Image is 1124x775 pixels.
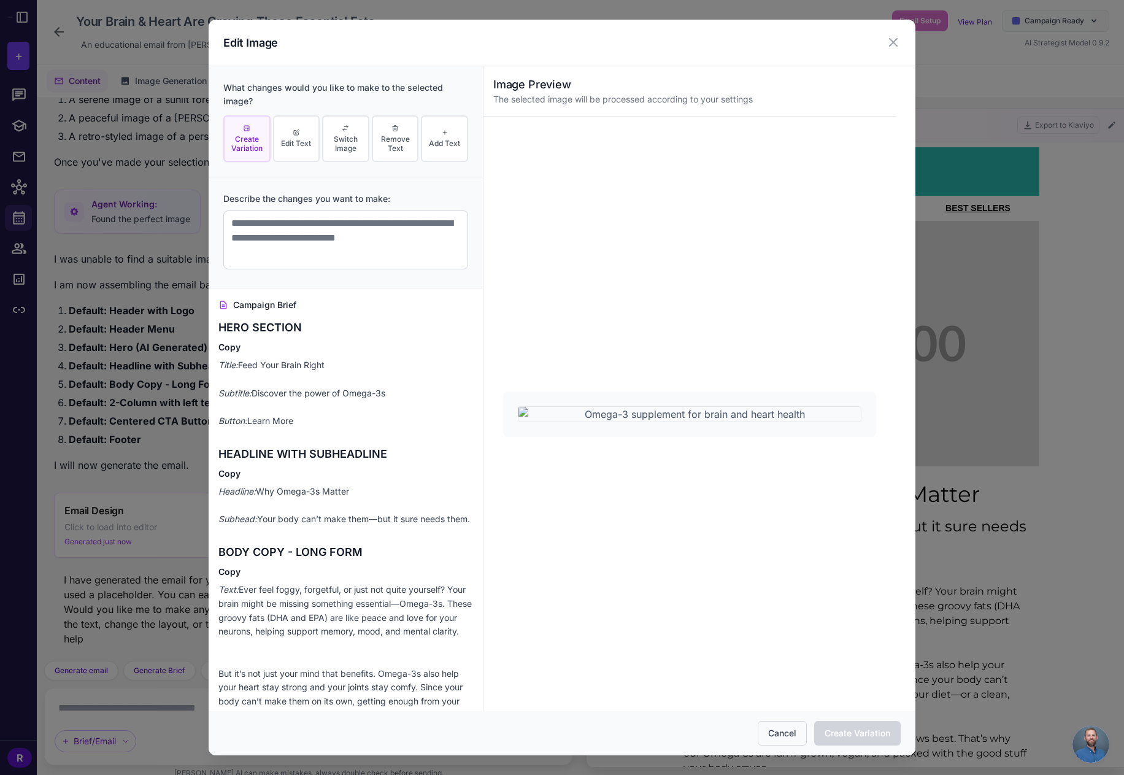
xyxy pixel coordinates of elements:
h3: BODY COPY - LONG FORM [218,544,473,561]
em: Subhead: [218,514,257,524]
div: Ever feel foggy, forgetful, or just not quite yourself? Your brain might be missing something ess... [77,437,421,628]
div: Open chat [1072,726,1109,763]
span: Edit Text [281,139,311,148]
img: Placeholder image with text: Feed Your Brain Right, Discover the power of Omega-3s, Learn More [65,74,433,319]
em: Headline: [218,486,256,496]
a: BEST SELLERS [339,56,404,66]
em: Button: [218,415,247,426]
h4: Copy [218,341,473,353]
button: Edit Text [273,115,320,163]
p: Feed Your Brain Right Discover the power of Omega-3s Learn More [218,358,473,428]
span: Remove Text [375,134,415,153]
img: Omega-3 supplement for brain and heart health [518,406,861,422]
h4: Campaign Brief [218,298,473,312]
button: Remove Text [372,115,419,163]
div: What changes would you like to make to the selected image? [223,81,468,108]
div: Your body can’t make them—but it sure needs them. [65,368,433,412]
a: COLLECTIONS [218,56,280,66]
h4: Copy [218,566,473,578]
button: Create Variation [223,115,271,163]
button: Add Text [421,115,468,163]
button: Cancel [758,721,807,746]
p: Why Omega-3s Matter Your body can’t make them—but it sure needs them. [218,485,473,526]
span: Create Variation [227,134,267,153]
em: Text: [218,584,239,595]
button: Create Variation [814,721,901,746]
em: Subtitle: [218,388,252,398]
h4: Copy [218,468,473,480]
h3: HERO SECTION [218,319,473,336]
div: Why Omega-3s Matter [65,331,433,362]
button: Switch Image [322,115,369,163]
label: Describe the changes you want to make: [223,192,468,206]
a: SHOP [114,56,139,66]
h3: HEADLINE WITH SUBHEADLINE [218,445,473,463]
span: Add Text [429,139,460,148]
em: Title: [218,360,238,370]
p: The selected image will be processed according to your settings [493,93,886,106]
span: Switch Image [326,134,366,153]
